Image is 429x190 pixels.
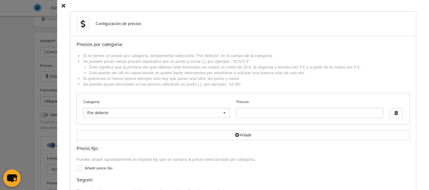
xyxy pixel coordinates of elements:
[3,169,21,187] button: chat-button
[83,76,410,82] li: Si queremos el mismo precio siempre sólo hay que poner una cifra, sin punto y coma.
[236,108,383,118] input: Precios
[83,82,410,87] li: Se pueden poner decimales en los precios utilizando un punto (.), por ejemplo, "10.90".
[77,42,410,47] div: Precios por categoría:
[89,70,410,76] li: Esto puede ser útil en casos donde se quiere hacer descuentos por inscribirse o solicitar una lic...
[96,21,141,27] div: Configuración de precios
[83,59,410,76] li: Se pueden poner varios precios separados por un punto y coma (;), por ejemplo, "10;5;5;3".
[77,130,410,140] button: Añadir
[77,165,410,173] label: Añadir precio fijo
[89,64,410,70] li: Esto significa que la primera vez que rellenen este formulario se creará un coste de 10 €, la seg...
[62,4,65,8] i: Cerrar
[77,146,410,151] div: Precio fijo:
[236,99,383,118] label: Precios
[77,157,410,162] div: Puedes añadir opcionalmente un importe fijo que se sumará al precio seleccionado por categoría.
[83,99,230,105] label: Categoría
[77,177,410,183] div: Seguro:
[87,110,109,115] span: Por defecto
[83,53,410,59] li: Si no tienes un precio por categoría, simplemente selecciona "Por defecto" en el campo de la cate...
